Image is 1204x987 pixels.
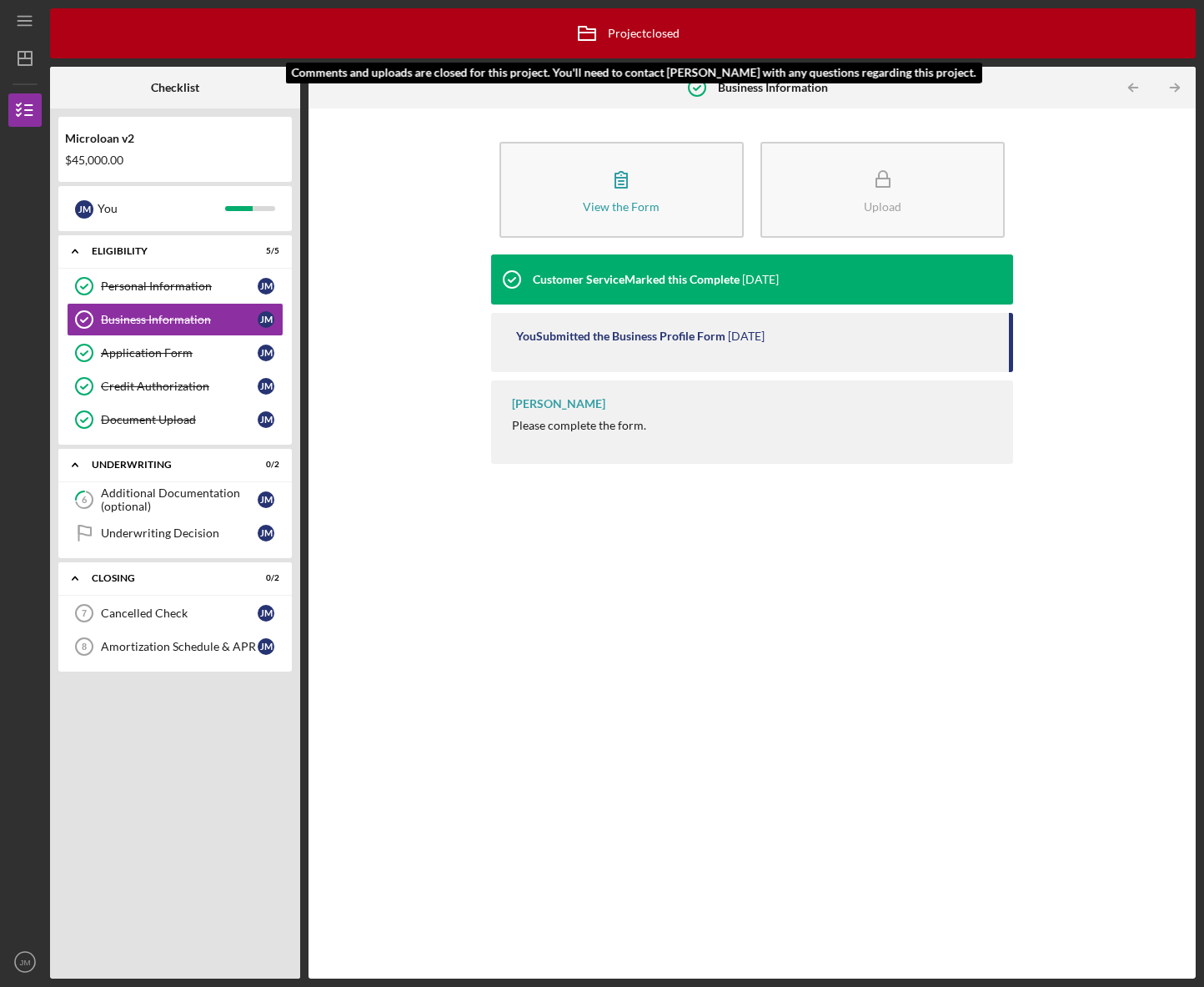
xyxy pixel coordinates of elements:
div: Credit Authorization [101,380,258,393]
a: Credit AuthorizationJM [67,370,283,403]
div: Eligibility [92,246,238,256]
button: JM [8,945,42,979]
b: Checklist [151,81,199,94]
div: Please complete the form. [512,419,646,432]
div: Microloan v2 [65,132,285,145]
div: Closing [92,573,238,583]
tspan: 6 [82,495,88,506]
tspan: 7 [82,608,87,618]
a: 6Additional Documentation (optional)JM [67,483,283,516]
div: Application Form [101,346,258,360]
div: Additional Documentation (optional) [101,486,258,513]
div: J M [258,411,274,428]
div: Upload [864,200,901,213]
div: Underwriting [92,460,238,470]
tspan: 8 [82,642,87,652]
div: Cancelled Check [101,607,258,620]
time: 2025-08-14 19:56 [742,273,779,286]
a: 7Cancelled CheckJM [67,597,283,630]
div: Document Upload [101,413,258,426]
a: Application FormJM [67,336,283,370]
div: 0 / 2 [249,573,279,583]
div: J M [258,311,274,328]
div: View the Form [583,200,660,213]
div: J M [258,378,274,395]
div: J M [75,200,93,219]
button: View the Form [499,142,744,238]
div: J M [258,525,274,541]
button: Upload [760,142,1005,238]
a: Underwriting DecisionJM [67,516,283,550]
div: You [98,194,225,223]
div: J M [258,491,274,508]
div: $45,000.00 [65,154,285,167]
div: Business Information [101,313,258,326]
div: J M [258,605,274,622]
div: Project closed [566,13,680,54]
div: You Submitted the Business Profile Form [516,330,725,343]
div: J M [258,345,274,361]
a: 8Amortization Schedule & APRJM [67,630,283,663]
div: 5 / 5 [249,246,279,256]
text: JM [20,958,31,967]
time: 2025-08-13 02:22 [728,330,765,343]
div: Customer Service Marked this Complete [533,273,740,286]
div: J M [258,638,274,655]
b: Business Information [718,81,828,94]
div: 0 / 2 [249,460,279,470]
a: Business InformationJM [67,303,283,336]
div: J M [258,278,274,295]
div: Underwriting Decision [101,526,258,540]
div: Personal Information [101,279,258,293]
a: Personal InformationJM [67,269,283,303]
a: Document UploadJM [67,403,283,436]
div: Amortization Schedule & APR [101,640,258,653]
div: [PERSON_NAME] [512,397,605,410]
